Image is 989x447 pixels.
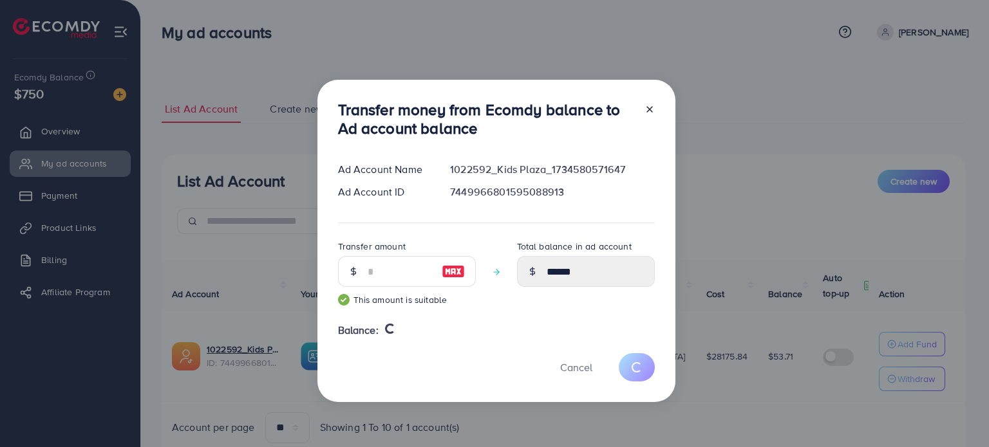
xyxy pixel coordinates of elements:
[442,264,465,279] img: image
[338,100,634,138] h3: Transfer money from Ecomdy balance to Ad account balance
[440,162,664,177] div: 1022592_Kids Plaza_1734580571647
[338,294,350,306] img: guide
[328,162,440,177] div: Ad Account Name
[544,353,608,381] button: Cancel
[560,360,592,374] span: Cancel
[338,323,379,338] span: Balance:
[934,389,979,437] iframe: Chat
[517,240,632,253] label: Total balance in ad account
[328,185,440,199] div: Ad Account ID
[338,240,406,253] label: Transfer amount
[338,293,476,306] small: This amount is suitable
[440,185,664,199] div: 7449966801595088913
